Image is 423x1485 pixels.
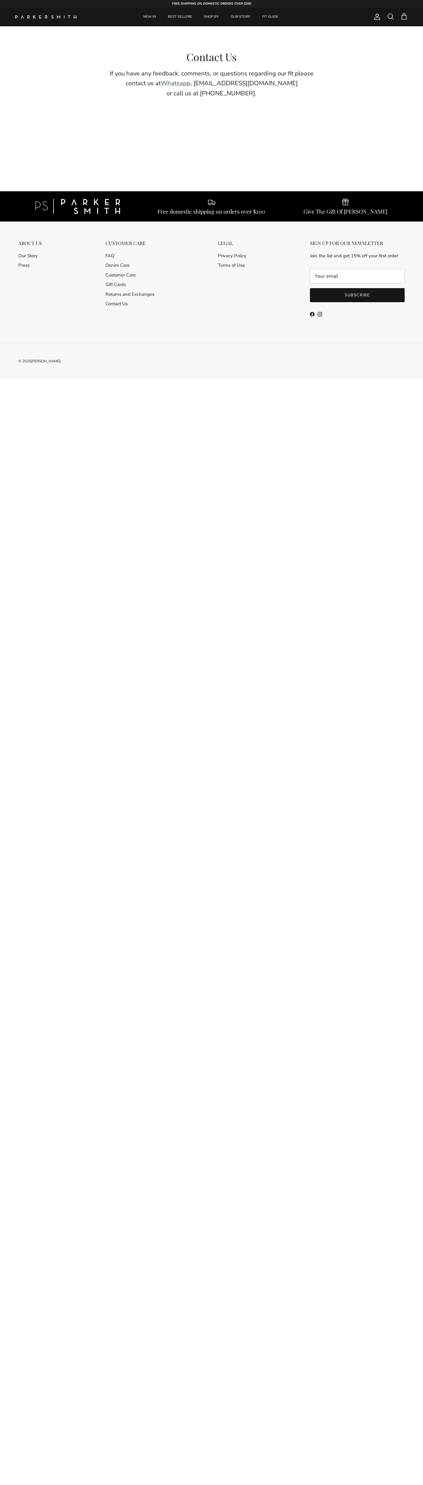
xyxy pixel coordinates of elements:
div: SIGN UP FOR OUR NEWSLETTER [310,240,405,246]
a: Denim Care [105,262,130,268]
a: Whatsapp [161,79,190,87]
h2: Contact Us [101,51,322,63]
a: FIT GUIDE [257,8,284,26]
div: Free domestic shipping on orders over $200 [157,208,265,215]
span: © 2025 . [18,359,61,364]
button: Subscribe [310,288,405,302]
a: BEST SELLERS [162,8,197,26]
div: Give The Gift Of [PERSON_NAME] [303,208,387,215]
div: CUSTOMER CARE [105,240,154,246]
div: Secondary [12,240,48,322]
img: Parker Smith [15,15,76,19]
div: Secondary [99,240,160,322]
div: Primary [91,8,331,26]
a: SHOP BY [198,8,224,26]
a: Contact Us [105,301,128,307]
a: Press [18,262,30,268]
a: Account [371,13,381,20]
a: [PERSON_NAME] [31,359,61,364]
a: Gift Cards [105,281,126,288]
div: Secondary [212,240,252,322]
a: Privacy Policy [218,253,246,259]
p: Join the list and get 15% off your first order [310,252,405,259]
a: Customer Care [105,272,136,278]
strong: FREE SHIPPING ON DOMESTIC ORDERS OVER $200 [172,2,251,6]
input: Email [310,269,405,284]
a: Terms of Use [218,262,245,268]
a: OUR STORY [225,8,256,26]
div: LEGAL [218,240,246,246]
a: FAQ [105,253,115,259]
a: NEW IN [138,8,161,26]
p: If you have any feedback, comments, or questions regarding our fit please contact us at , [EMAIL_... [101,69,322,98]
a: Our Story [18,253,38,259]
div: ABOUT US [18,240,42,246]
a: Returns and Exchanges [105,291,154,297]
